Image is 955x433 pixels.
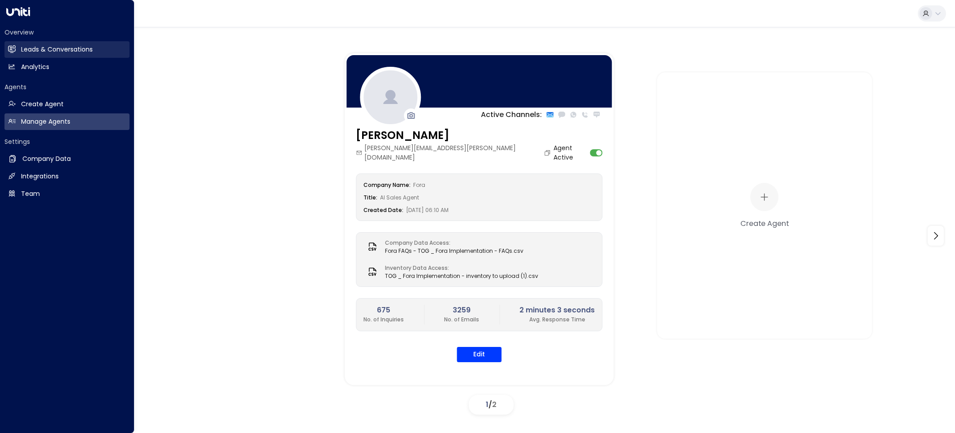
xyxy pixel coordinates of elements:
h2: Agents [4,82,130,91]
label: Company Name: [363,181,411,189]
h2: Manage Agents [21,117,70,126]
p: Avg. Response Time [519,316,595,324]
a: Company Data [4,151,130,167]
div: Create Agent [740,217,789,228]
label: Title: [363,194,377,201]
span: 1 [486,399,488,410]
h2: Integrations [21,172,59,181]
h3: [PERSON_NAME] [356,127,553,143]
a: Create Agent [4,96,130,113]
p: No. of Emails [444,316,479,324]
p: No. of Inquiries [363,316,404,324]
label: Company Data Access: [385,239,519,247]
button: Edit [457,347,501,362]
span: AI Sales Agent [380,194,419,201]
a: Team [4,186,130,202]
h2: Leads & Conversations [21,45,93,54]
span: TOG _ Fora Implementation - inventory to upload (1).csv [385,272,538,280]
label: Inventory Data Access: [385,264,534,272]
a: Manage Agents [4,113,130,130]
span: Fora FAQs - TOG _ Fora Implementation - FAQs.csv [385,247,523,255]
h2: Company Data [22,154,71,164]
a: Integrations [4,168,130,185]
p: Active Channels: [481,109,542,120]
label: Created Date: [363,206,403,214]
h2: Analytics [21,62,49,72]
span: [DATE] 06:10 AM [406,206,449,214]
a: Analytics [4,59,130,75]
h2: Overview [4,28,130,37]
h2: Team [21,189,40,199]
div: [PERSON_NAME][EMAIL_ADDRESS][PERSON_NAME][DOMAIN_NAME] [356,143,553,162]
a: Leads & Conversations [4,41,130,58]
span: 2 [492,399,497,410]
h2: Create Agent [21,100,64,109]
h2: Settings [4,137,130,146]
span: Fora [413,181,425,189]
button: Copy [544,149,553,156]
h2: 3259 [444,305,479,316]
h2: 675 [363,305,404,316]
label: Agent Active [553,143,588,162]
div: / [469,395,514,415]
h2: 2 minutes 3 seconds [519,305,595,316]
